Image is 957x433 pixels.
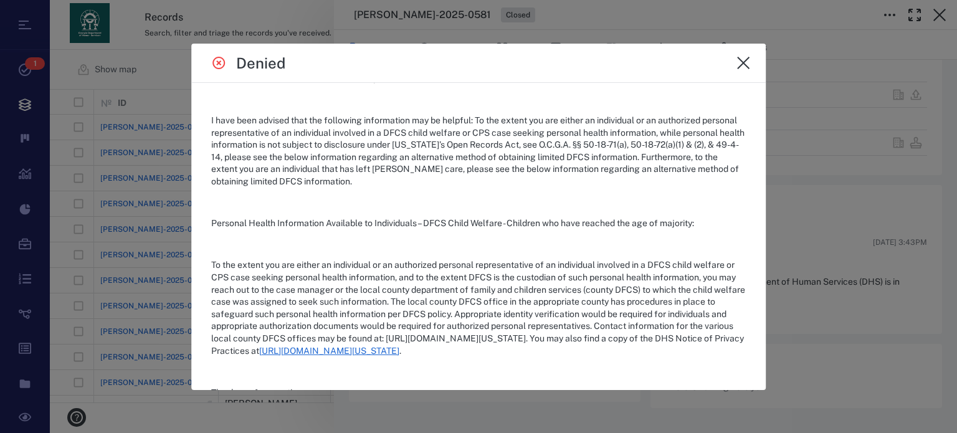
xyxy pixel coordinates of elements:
[211,259,746,357] p: To the extent you are either an individual or an authorized personal representative of an individ...
[28,9,54,20] span: Help
[236,54,285,72] h4: Denied
[211,217,746,230] p: Personal Health Information Available to Individuals – DFCS Child Welfare - Children who have rea...
[731,50,756,75] button: close
[259,346,399,356] a: [URL][DOMAIN_NAME][US_STATE]
[211,387,746,399] p: Thank you for your time
[211,115,746,188] p: I have been advised that the following information may be helpful: To the extent you are either a...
